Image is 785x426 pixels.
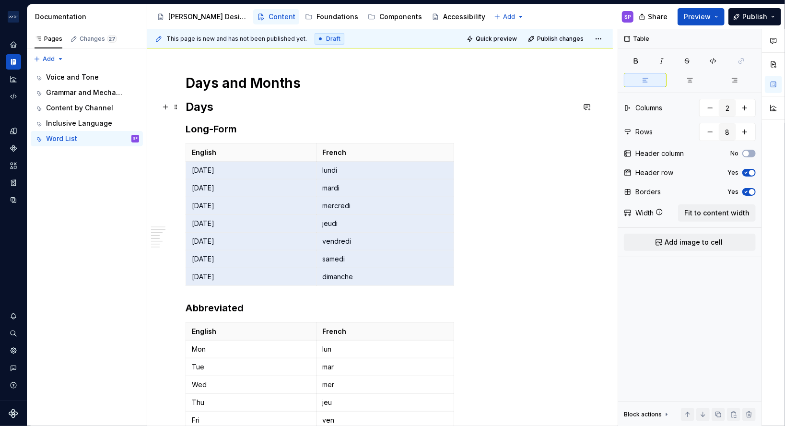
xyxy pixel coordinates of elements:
[6,175,21,190] a: Storybook stories
[323,183,448,193] p: mardi
[742,12,767,22] span: Publish
[6,123,21,139] div: Design tokens
[6,192,21,208] a: Data sources
[192,219,311,228] p: [DATE]
[269,12,295,22] div: Content
[31,116,143,131] a: Inclusive Language
[727,169,738,177] label: Yes
[665,237,723,247] span: Add image to cell
[464,32,521,46] button: Quick preview
[31,52,67,66] button: Add
[46,134,77,143] div: Word List
[9,409,18,418] svg: Supernova Logo
[648,12,668,22] span: Share
[323,201,448,211] p: mercredi
[186,302,244,314] strong: Abbreviated
[503,13,515,21] span: Add
[635,168,673,177] div: Header row
[684,12,711,22] span: Preview
[364,9,426,24] a: Components
[624,411,662,418] div: Block actions
[301,9,362,24] a: Foundations
[323,362,448,372] p: mar
[8,11,19,23] img: f0306bc8-3074-41fb-b11c-7d2e8671d5eb.png
[323,237,448,246] p: vendredi
[323,166,448,175] p: lundi
[537,35,584,43] span: Publish changes
[678,8,725,25] button: Preview
[6,54,21,70] a: Documentation
[192,415,311,425] p: Fri
[624,13,631,21] div: SP
[6,89,21,104] div: Code automation
[6,71,21,87] a: Analytics
[153,9,251,24] a: [PERSON_NAME] Design
[186,122,574,136] h3: Long-Form
[323,148,448,157] p: French
[46,88,125,97] div: Grammar and Mechanics
[6,141,21,156] a: Components
[323,219,448,228] p: jeudi
[326,35,340,43] span: Draft
[133,134,138,143] div: SP
[323,415,448,425] p: ven
[43,55,55,63] span: Add
[192,183,311,193] p: [DATE]
[443,12,485,22] div: Accessibility
[253,9,299,24] a: Content
[6,326,21,341] button: Search ⌘K
[153,7,489,26] div: Page tree
[6,158,21,173] a: Assets
[80,35,117,43] div: Changes
[35,12,143,22] div: Documentation
[107,35,117,43] span: 27
[46,118,112,128] div: Inclusive Language
[6,308,21,324] button: Notifications
[6,37,21,52] a: Home
[46,72,99,82] div: Voice and Tone
[31,70,143,85] a: Voice and Tone
[31,70,143,146] div: Page tree
[192,166,311,175] p: [DATE]
[192,237,311,246] p: [DATE]
[728,8,781,25] button: Publish
[192,254,311,264] p: [DATE]
[6,343,21,358] a: Settings
[192,201,311,211] p: [DATE]
[684,208,750,218] span: Fit to content width
[635,208,654,218] div: Width
[192,380,311,390] p: Wed
[6,360,21,376] button: Contact support
[491,10,527,24] button: Add
[192,327,311,336] p: English
[35,35,62,43] div: Pages
[730,150,738,157] label: No
[323,254,448,264] p: samedi
[31,100,143,116] a: Content by Channel
[428,9,489,24] a: Accessibility
[323,327,448,336] p: French
[186,100,213,114] strong: Days
[192,398,311,407] p: Thu
[31,131,143,146] a: Word ListSP
[323,344,448,354] p: lun
[323,380,448,390] p: mer
[316,12,358,22] div: Foundations
[624,234,756,251] button: Add image to cell
[46,103,113,113] div: Content by Channel
[192,344,311,354] p: Mon
[323,272,448,282] p: dimanche
[186,75,301,91] strong: Days and Months
[635,187,661,197] div: Borders
[31,85,143,100] a: Grammar and Mechanics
